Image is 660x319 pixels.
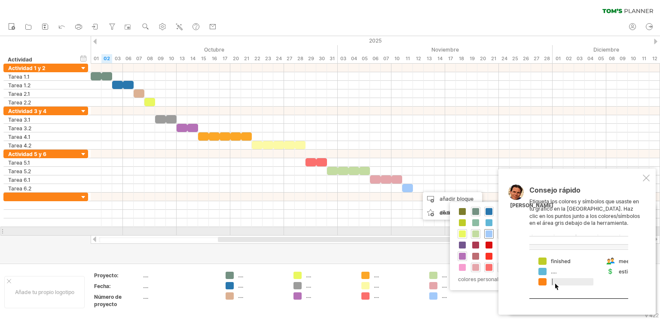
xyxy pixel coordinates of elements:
[642,55,646,61] font: 11
[8,117,31,123] font: Tarea 3.1
[359,54,370,63] div: Miércoles, 5 de noviembre de 2025
[374,272,379,279] font: ....
[166,54,177,63] div: Viernes, 10 de octubre de 2025
[649,54,660,63] div: Viernes, 12 de diciembre de 2025
[143,294,148,300] font: ....
[440,209,470,216] font: añadir icono
[477,54,488,63] div: Jueves, 20 de noviembre de 2025
[306,54,316,63] div: Miércoles, 29 de octubre de 2025
[402,54,413,63] div: Martes, 11 de noviembre de 2025
[8,91,30,97] font: Tarea 2.1
[556,55,561,61] font: 01
[8,99,31,106] font: Tarea 2.2
[437,55,443,61] font: 14
[459,55,464,61] font: 18
[263,54,273,63] div: Jueves, 23 de octubre de 2025
[512,55,518,61] font: 25
[585,54,596,63] div: Jueves, 4 de diciembre de 2025
[8,56,32,63] font: Actividad
[8,134,31,140] font: Tarea 4.1
[362,55,368,61] font: 05
[327,54,338,63] div: Viernes, 31 de octubre de 2025
[381,54,391,63] div: Viernes, 7 de noviembre de 2025
[144,54,155,63] div: Miércoles, 8 de octubre de 2025
[534,55,539,61] font: 27
[209,54,220,63] div: Jueves, 16 de octubre de 2025
[212,55,217,61] font: 16
[8,125,31,132] font: Tarea 3.2
[391,54,402,63] div: Lunes, 10 de noviembre de 2025
[8,82,31,89] font: Tarea 1.2
[577,55,583,61] font: 03
[448,55,453,61] font: 17
[276,55,282,61] font: 24
[306,282,311,289] font: ....
[94,272,119,279] font: Proyecto:
[523,55,529,61] font: 26
[319,55,325,61] font: 30
[265,55,271,61] font: 23
[606,54,617,63] div: Lunes, 8 de diciembre de 2025
[125,55,131,61] font: 06
[373,55,379,61] font: 06
[223,55,227,61] font: 17
[383,55,389,61] font: 07
[531,54,542,63] div: Jueves, 27 de noviembre de 2025
[244,55,249,61] font: 21
[499,54,510,63] div: Lunes, 24 de noviembre de 2025
[442,282,447,289] font: ....
[351,55,357,61] font: 04
[295,54,306,63] div: Martes, 28 de octubre de 2025
[442,293,447,299] font: ....
[8,65,46,71] font: Actividad 1 y 2
[491,55,496,61] font: 21
[8,168,31,175] font: Tarea 5.2
[480,55,486,61] font: 20
[308,55,314,61] font: 29
[8,74,30,80] font: Tarea 1.1
[370,54,381,63] div: Jueves, 6 de noviembre de 2025
[316,54,327,63] div: Jueves, 30 de octubre de 2025
[238,272,243,279] font: ....
[374,282,379,289] font: ....
[91,45,338,54] div: Octubre de 2025
[440,196,474,216] font: añadir bloque de tiempo
[501,55,507,61] font: 24
[155,54,166,63] div: Jueves, 9 de octubre de 2025
[458,276,519,282] font: colores personalizados...
[180,55,185,61] font: 13
[169,55,174,61] font: 10
[136,55,142,61] font: 07
[617,54,628,63] div: Martes, 9 de diciembre de 2025
[348,54,359,63] div: Martes, 4 de noviembre de 2025
[520,54,531,63] div: Miércoles, 26 de noviembre de 2025
[8,177,31,183] font: Tarea 6.1
[273,54,284,63] div: Viernes, 24 de octubre de 2025
[187,54,198,63] div: Martes, 14 de octubre de 2025
[8,142,31,149] font: Tarea 4.2
[609,55,615,61] font: 08
[91,54,101,63] div: Miércoles, 1 de octubre de 2025
[8,151,46,157] font: Actividad 5 y 6
[338,45,553,54] div: Noviembre de 2025
[598,55,604,61] font: 05
[94,294,122,307] font: Número de proyecto
[8,159,30,166] font: Tarea 5.1
[488,54,499,63] div: Viernes, 21 de noviembre de 2025
[123,54,134,63] div: Lunes, 6 de octubre de 2025
[143,272,148,279] font: ....
[177,54,187,63] div: Lunes, 13 de octubre de 2025
[330,55,335,61] font: 31
[104,55,110,61] font: 02
[252,54,263,63] div: Miércoles, 22 de octubre de 2025
[406,55,410,61] font: 11
[470,55,475,61] font: 19
[620,55,626,61] font: 09
[306,293,311,299] font: ....
[416,55,421,61] font: 12
[220,54,230,63] div: Viernes, 17 de octubre de 2025
[143,283,148,289] font: ....
[338,54,348,63] div: Lunes, 3 de noviembre de 2025
[394,55,400,61] font: 10
[424,54,434,63] div: Jueves, 13 de noviembre de 2025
